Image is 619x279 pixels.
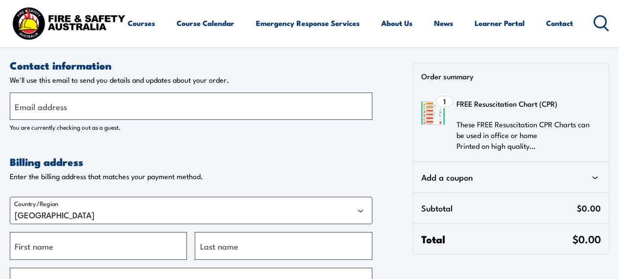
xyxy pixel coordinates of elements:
span: Total [421,232,573,246]
span: Subtotal [421,201,577,215]
p: These FREE Resuscitation CPR Charts can be used in office or home Printed on high quality… [457,119,595,151]
a: Contact [546,11,573,35]
a: Learner Portal [475,11,525,35]
a: News [434,11,453,35]
a: Course Calendar [177,11,234,35]
span: $0.00 [573,231,601,246]
label: Last name [200,239,238,253]
a: About Us [381,11,413,35]
p: You are currently checking out as a guest. [10,122,372,132]
input: Last name [195,232,372,259]
label: First name [15,239,53,253]
p: Enter the billing address that matches your payment method. [10,172,372,181]
h3: FREE Resuscitation Chart (CPR) [457,96,595,111]
img: FREE Resuscitation Chart - What are the 7 steps to CPR? [421,101,445,125]
h2: Billing address [10,155,372,168]
span: 1 [443,97,446,105]
h2: Contact information [10,59,372,71]
input: First name [10,232,187,259]
label: Country/Region [14,199,58,208]
p: Order summary [421,71,609,81]
div: Add a coupon [421,170,601,185]
label: Email address [15,100,67,113]
input: Email address [10,93,372,120]
span: $0.00 [577,201,601,215]
a: Emergency Response Services [256,11,360,35]
a: Courses [128,11,155,35]
p: We'll use this email to send you details and updates about your order. [10,75,372,85]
